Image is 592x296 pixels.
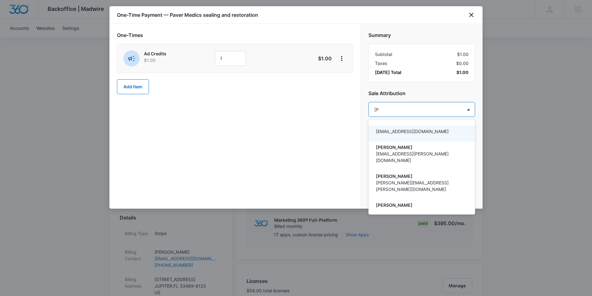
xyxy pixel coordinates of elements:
p: [PERSON_NAME] [376,144,466,150]
p: [PERSON_NAME] [376,202,466,208]
p: [PERSON_NAME][EMAIL_ADDRESS][PERSON_NAME][DOMAIN_NAME] [376,208,466,221]
p: [EMAIL_ADDRESS][DOMAIN_NAME] [376,128,466,135]
p: [EMAIL_ADDRESS][PERSON_NAME][DOMAIN_NAME] [376,150,466,164]
p: [PERSON_NAME][EMAIL_ADDRESS][PERSON_NAME][DOMAIN_NAME] [376,179,466,192]
p: [PERSON_NAME] [376,173,466,179]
